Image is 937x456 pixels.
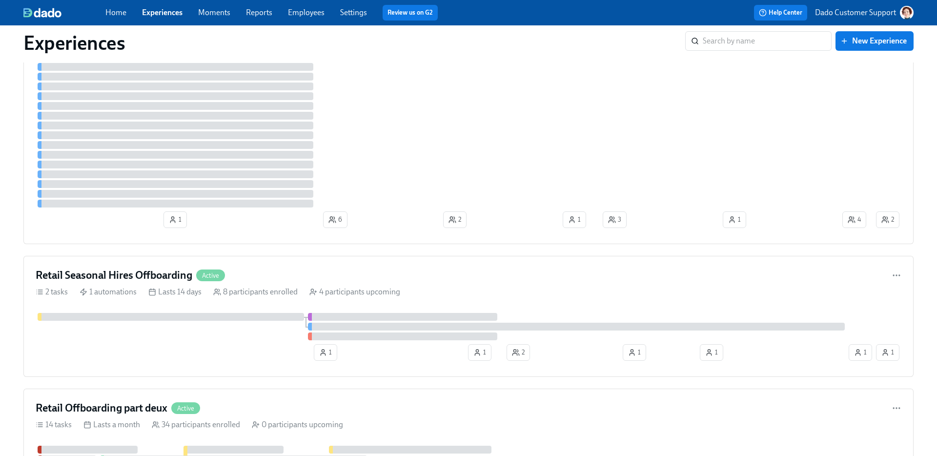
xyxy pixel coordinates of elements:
a: Employees [288,8,325,17]
div: 34 participants enrolled [152,419,240,430]
span: 2 [512,348,525,357]
span: Active [171,405,200,412]
h4: Retail Offboarding part deux [36,401,167,415]
div: 8 participants enrolled [213,287,298,297]
a: Settings [340,8,367,17]
h1: Experiences [23,31,125,55]
span: 2 [448,215,461,225]
input: Search by name [703,31,832,51]
button: 1 [700,344,723,361]
a: Reports [246,8,272,17]
span: 2 [881,215,894,225]
button: 1 [876,344,899,361]
span: 1 [473,348,486,357]
button: 1 [314,344,337,361]
span: 1 [319,348,332,357]
a: Review us on G2 [387,8,433,18]
div: 1 automations [80,287,137,297]
button: Review us on G2 [383,5,438,21]
a: Retail Seasonal Hires OffboardingActive2 tasks 1 automations Lasts 14 days 8 participants enrolle... [23,256,914,377]
button: New Experience [835,31,914,51]
h4: Retail Seasonal Hires Offboarding [36,268,192,283]
span: 3 [608,215,621,225]
button: 2 [876,211,899,228]
a: dado [23,8,105,18]
span: 1 [705,348,718,357]
button: Help Center [754,5,807,21]
span: Active [196,272,225,279]
a: Home [105,8,126,17]
div: Lasts a month [83,419,140,430]
button: 1 [723,211,746,228]
span: 1 [628,348,641,357]
span: 1 [169,215,182,225]
div: 14 tasks [36,419,72,430]
span: 1 [568,215,581,225]
button: 1 [468,344,491,361]
button: 1 [623,344,646,361]
button: 4 [842,211,866,228]
div: 4 participants upcoming [309,287,400,297]
a: Experiences [142,8,183,17]
img: AATXAJw-nxTkv1ws5kLOi-TQIsf862R-bs_0p3UQSuGH=s96-c [900,6,914,20]
span: Help Center [759,8,802,18]
span: 1 [881,348,894,357]
button: 2 [507,344,530,361]
span: New Experience [842,36,907,46]
p: Dado Customer Support [815,7,896,18]
button: 1 [849,344,872,361]
div: Lasts 14 days [148,287,202,297]
button: 2 [443,211,467,228]
span: 1 [728,215,741,225]
button: 1 [563,211,586,228]
a: Moments [198,8,230,17]
span: 6 [328,215,342,225]
button: 6 [323,211,347,228]
button: Dado Customer Support [815,6,914,20]
div: 0 participants upcoming [252,419,343,430]
span: 1 [854,348,867,357]
button: 3 [603,211,627,228]
button: 1 [163,211,187,228]
div: 2 tasks [36,287,68,297]
img: dado [23,8,61,18]
span: 4 [848,215,861,225]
